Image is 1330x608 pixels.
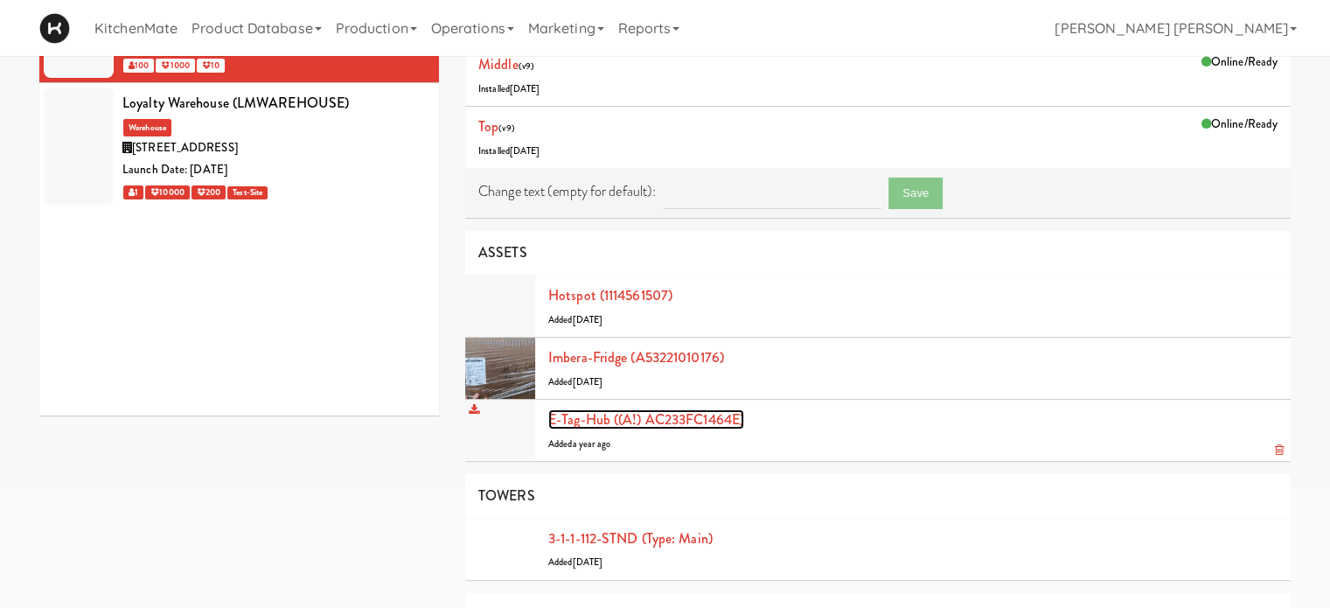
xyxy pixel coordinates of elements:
div: Launch Date: [DATE] [122,159,426,181]
span: Added [548,437,611,451]
span: 10000 [145,185,190,199]
li: Loyalty Warehouse (LMWAREHOUSE)Warehouse[STREET_ADDRESS]Launch Date: [DATE] 1 10000 200Test-Site [39,83,439,209]
a: Imbera-fridge (A53221010176) [548,347,724,367]
div: Online/Ready [1201,114,1278,136]
span: (v9) [519,59,534,73]
span: Warehouse [123,119,171,136]
span: [DATE] [510,144,540,157]
span: Added [548,556,602,569]
span: 200 [191,185,226,199]
span: 100 [123,59,154,73]
span: (v9) [498,122,514,135]
a: 3-1-1-112-STND (type: main) [548,528,713,549]
div: Loyalty Warehouse (LMWAREHOUSE) [122,90,426,116]
a: Top [478,116,498,136]
span: 10 [197,59,225,73]
span: Added [548,375,602,388]
span: [DATE] [573,556,603,569]
img: Micromart [39,13,70,44]
span: [DATE] [510,82,540,95]
span: Added [548,313,602,326]
label: Change text (empty for default): [478,178,656,205]
span: TOWERS [478,486,535,506]
span: Installed [478,82,540,95]
span: [DATE] [573,375,603,388]
span: 1000 [156,59,195,73]
span: ASSETS [478,242,527,262]
button: Save [888,178,943,209]
span: [STREET_ADDRESS] [132,139,238,156]
a: E-tag-hub ((A!) AC233FC1464E) [548,409,744,430]
a: Hotspot (1114561507) [548,285,672,305]
span: a year ago [573,437,611,451]
span: [DATE] [573,313,603,326]
span: Installed [478,144,540,157]
div: Online/Ready [1201,52,1278,73]
span: 1 [123,185,143,199]
span: Test-Site [227,186,268,199]
a: Middle [478,54,519,74]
